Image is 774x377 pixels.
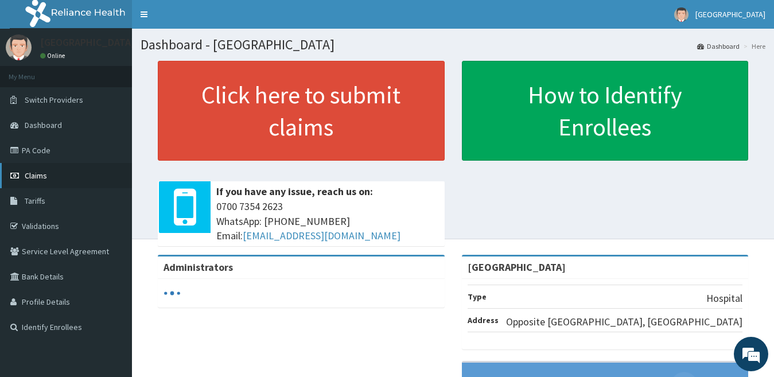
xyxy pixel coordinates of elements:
p: Opposite [GEOGRAPHIC_DATA], [GEOGRAPHIC_DATA] [506,314,742,329]
span: Claims [25,170,47,181]
span: Dashboard [25,120,62,130]
p: Hospital [706,291,742,306]
a: Online [40,52,68,60]
b: Type [468,292,487,302]
p: [GEOGRAPHIC_DATA] [40,37,135,48]
div: Chat with us now [60,64,193,79]
span: Switch Providers [25,95,83,105]
a: How to Identify Enrollees [462,61,749,161]
span: Tariffs [25,196,45,206]
img: User Image [6,34,32,60]
img: User Image [674,7,689,22]
a: Dashboard [697,41,740,51]
b: Administrators [164,261,233,274]
textarea: Type your message and hit 'Enter' [6,253,219,293]
a: Click here to submit claims [158,61,445,161]
h1: Dashboard - [GEOGRAPHIC_DATA] [141,37,765,52]
svg: audio-loading [164,285,181,302]
span: [GEOGRAPHIC_DATA] [695,9,765,20]
span: 0700 7354 2623 WhatsApp: [PHONE_NUMBER] Email: [216,199,439,243]
span: We're online! [67,114,158,230]
b: Address [468,315,499,325]
li: Here [741,41,765,51]
a: [EMAIL_ADDRESS][DOMAIN_NAME] [243,229,400,242]
img: d_794563401_company_1708531726252_794563401 [21,57,46,86]
b: If you have any issue, reach us on: [216,185,373,198]
div: Minimize live chat window [188,6,216,33]
strong: [GEOGRAPHIC_DATA] [468,261,566,274]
